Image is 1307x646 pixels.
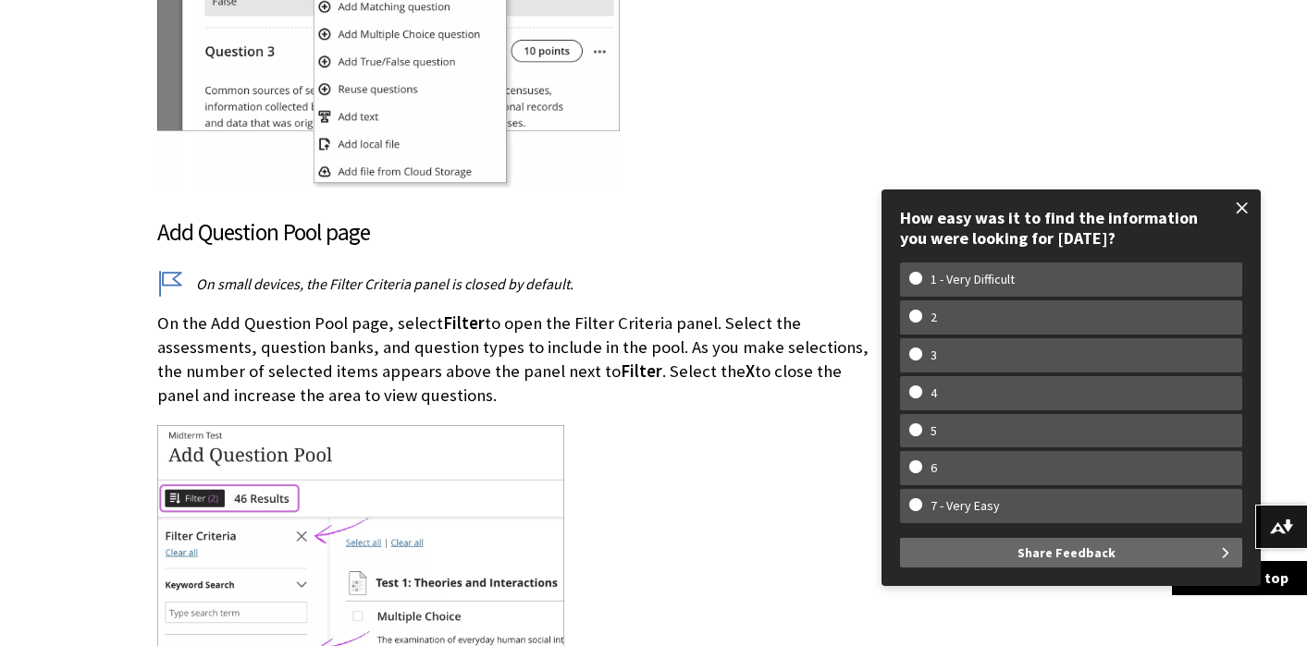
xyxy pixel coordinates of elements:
[157,215,876,250] h3: Add Question Pool page
[909,310,958,325] w-span: 2
[909,460,958,476] w-span: 6
[909,498,1021,514] w-span: 7 - Very Easy
[157,311,876,408] p: On the Add Question Pool page, select to open the Filter Criteria panel. Select the assessments, ...
[909,423,958,439] w-span: 5
[909,385,958,401] w-span: 4
[900,538,1242,567] button: Share Feedback
[909,347,958,363] w-span: 3
[909,272,1036,287] w-span: 1 - Very Difficult
[1017,538,1116,567] span: Share Feedback
[621,360,662,382] span: Filter
[157,274,876,294] p: On small devices, the Filter Criteria panel is closed by default.
[900,208,1242,248] div: How easy was it to find the information you were looking for [DATE]?
[746,360,755,382] span: X
[443,312,485,334] span: Filter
